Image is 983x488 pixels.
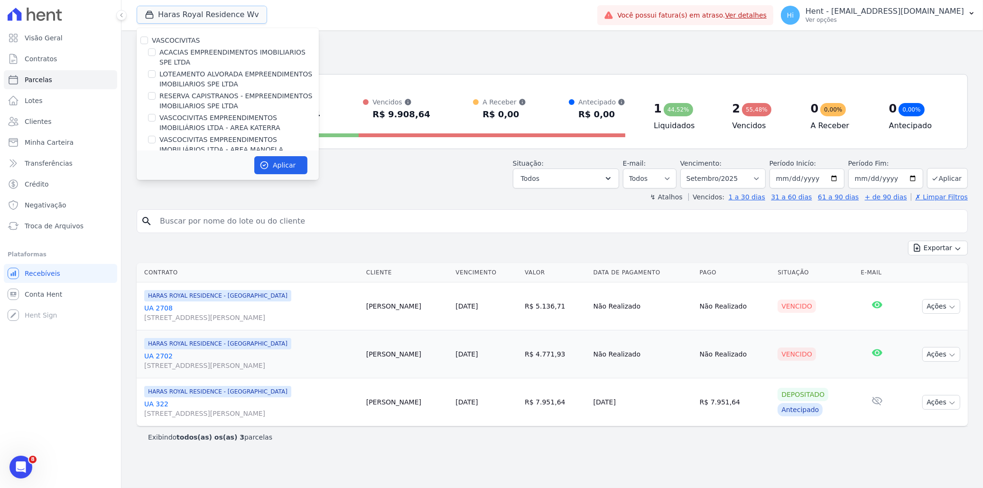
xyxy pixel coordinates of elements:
span: Parcelas [25,75,52,84]
span: Transferências [25,159,73,168]
a: Contratos [4,49,117,68]
button: Todos [513,169,619,188]
span: [STREET_ADDRESS][PERSON_NAME] [144,313,359,322]
button: Aplicar [927,168,968,188]
a: Negativação [4,196,117,215]
th: Situação [774,263,857,282]
a: Lotes [4,91,117,110]
div: 0,00% [820,103,846,116]
span: HARAS ROYAL RESIDENCE - [GEOGRAPHIC_DATA] [144,338,291,349]
th: E-mail [857,263,898,282]
div: 0,00% [899,103,924,116]
label: Situação: [513,160,544,167]
input: Buscar por nome do lote ou do cliente [154,212,964,231]
a: Minha Carteira [4,133,117,152]
th: Data de Pagamento [590,263,696,282]
div: 44,52% [664,103,693,116]
div: 0 [889,101,897,116]
th: Contrato [137,263,362,282]
a: Visão Geral [4,28,117,47]
a: 31 a 60 dias [771,193,812,201]
label: VASCOCIVITAS EMPREENDIMENTOS IMOBILIÁRIOS LTDA - AREA KATERRA [159,113,319,133]
a: Conta Hent [4,285,117,304]
th: Pago [696,263,774,282]
td: R$ 7.951,64 [696,378,774,426]
div: A Receber [482,97,526,107]
a: Clientes [4,112,117,131]
span: HARAS ROYAL RESIDENCE - [GEOGRAPHIC_DATA] [144,386,291,397]
a: Parcelas [4,70,117,89]
label: RESERVA CAPISTRANOS - EMPREENDIMENTOS IMOBILIARIOS SPE LTDA [159,91,319,111]
th: Cliente [362,263,452,282]
div: R$ 0,00 [578,107,625,122]
div: Antecipado [578,97,625,107]
h4: Vencidos [732,120,795,131]
td: Não Realizado [590,330,696,378]
div: R$ 0,00 [482,107,526,122]
td: Não Realizado [590,282,696,330]
b: todos(as) os(as) 3 [176,433,244,441]
span: 8 [29,456,37,463]
td: [PERSON_NAME] [362,330,452,378]
button: Hi Hent - [EMAIL_ADDRESS][DOMAIN_NAME] Ver opções [773,2,983,28]
div: Depositado [778,388,828,401]
label: VASCOCIVITAS [152,37,200,44]
a: 1 a 30 dias [729,193,765,201]
a: ✗ Limpar Filtros [911,193,968,201]
span: Todos [521,173,539,184]
span: Visão Geral [25,33,63,43]
a: Troca de Arquivos [4,216,117,235]
div: Plataformas [8,249,113,260]
th: Valor [521,263,590,282]
label: Vencidos: [688,193,724,201]
iframe: Intercom live chat [9,456,32,479]
a: 61 a 90 dias [818,193,859,201]
h2: Parcelas [137,38,968,55]
a: UA 2702[STREET_ADDRESS][PERSON_NAME] [144,351,359,370]
span: Negativação [25,200,66,210]
p: Hent - [EMAIL_ADDRESS][DOMAIN_NAME] [806,7,964,16]
span: [STREET_ADDRESS][PERSON_NAME] [144,361,359,370]
td: R$ 7.951,64 [521,378,590,426]
label: Período Inicío: [770,160,816,167]
a: Recebíveis [4,264,117,283]
a: [DATE] [455,398,478,406]
p: Ver opções [806,16,964,24]
div: Antecipado [778,403,823,416]
label: ↯ Atalhos [650,193,682,201]
td: [PERSON_NAME] [362,282,452,330]
h4: Liquidados [654,120,717,131]
td: R$ 5.136,71 [521,282,590,330]
label: Período Fim: [848,159,923,169]
div: 0 [811,101,819,116]
div: 55,48% [742,103,771,116]
span: [STREET_ADDRESS][PERSON_NAME] [144,409,359,418]
div: 2 [732,101,740,116]
td: [DATE] [590,378,696,426]
span: Conta Hent [25,290,62,299]
label: ACACIAS EMPREENDIMENTOS IMOBILIARIOS SPE LTDA [159,47,319,67]
a: Crédito [4,175,117,194]
th: Vencimento [452,263,521,282]
span: Lotes [25,96,43,105]
a: UA 2708[STREET_ADDRESS][PERSON_NAME] [144,303,359,322]
td: [PERSON_NAME] [362,378,452,426]
span: Hi [787,12,794,19]
div: Vencido [778,347,816,361]
label: LOTEAMENTO ALVORADA EMPREENDIMENTOS IMOBILIARIOS SPE LTDA [159,69,319,89]
div: Vencido [778,300,816,313]
a: [DATE] [455,350,478,358]
button: Exportar [908,241,968,255]
span: Troca de Arquivos [25,221,83,231]
td: Não Realizado [696,282,774,330]
label: E-mail: [623,160,646,167]
a: + de 90 dias [865,193,907,201]
a: UA 322[STREET_ADDRESS][PERSON_NAME] [144,399,359,418]
span: Crédito [25,179,49,189]
div: Vencidos [372,97,430,107]
button: Ações [922,395,960,410]
i: search [141,216,152,227]
h4: Antecipado [889,120,952,131]
span: Contratos [25,54,57,64]
a: Transferências [4,154,117,173]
